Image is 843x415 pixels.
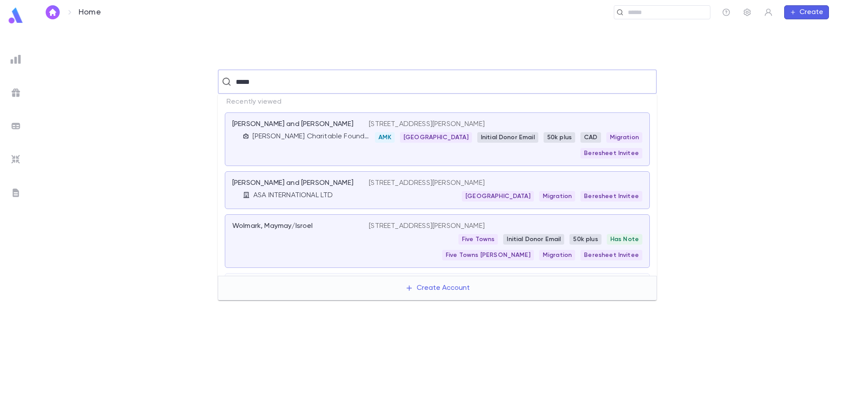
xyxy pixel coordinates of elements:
img: logo [7,7,25,24]
img: reports_grey.c525e4749d1bce6a11f5fe2a8de1b229.svg [11,54,21,65]
p: [STREET_ADDRESS][PERSON_NAME] [369,179,485,188]
button: Create Account [398,280,477,296]
span: Migration [539,193,575,200]
p: ASA INTERNATIONAL LTD [253,191,333,200]
span: Initial Donor Email [477,134,538,141]
span: 50k plus [544,134,575,141]
span: [GEOGRAPHIC_DATA] [400,134,472,141]
span: CAD [580,134,601,141]
span: Initial Donor Email [503,236,564,243]
span: Five Towns [PERSON_NAME] [442,252,534,259]
p: [STREET_ADDRESS][PERSON_NAME] [369,120,485,129]
p: Recently viewed [218,94,657,110]
span: Beresheet Invitee [580,252,642,259]
p: [STREET_ADDRESS][PERSON_NAME] [369,222,485,231]
img: campaigns_grey.99e729a5f7ee94e3726e6486bddda8f1.svg [11,87,21,98]
img: home_white.a664292cf8c1dea59945f0da9f25487c.svg [47,9,58,16]
span: Migration [539,252,575,259]
span: 50k plus [569,236,601,243]
span: Five Towns [458,236,498,243]
p: [PERSON_NAME] and [PERSON_NAME] [232,179,353,188]
span: [GEOGRAPHIC_DATA] [462,193,534,200]
p: Wolmark, Maymay/Isroel [232,222,313,231]
p: [PERSON_NAME] Charitable Foundation [252,132,369,141]
span: Beresheet Invitee [580,193,642,200]
button: Create [784,5,829,19]
span: Beresheet Invitee [580,150,642,157]
span: Migration [606,134,642,141]
span: Has Note [607,236,642,243]
img: letters_grey.7941b92b52307dd3b8a917253454ce1c.svg [11,188,21,198]
img: batches_grey.339ca447c9d9533ef1741baa751efc33.svg [11,121,21,131]
img: imports_grey.530a8a0e642e233f2baf0ef88e8c9fcb.svg [11,154,21,165]
span: AMK [375,134,395,141]
p: [PERSON_NAME] and [PERSON_NAME] [232,120,353,129]
p: Home [79,7,101,17]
